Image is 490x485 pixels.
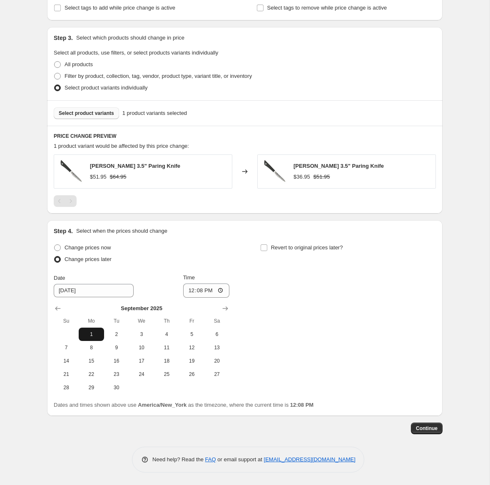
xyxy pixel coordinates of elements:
[271,244,343,251] span: Revert to original prices later?
[110,173,127,181] strike: $64.95
[82,358,100,364] span: 15
[157,358,176,364] span: 18
[294,173,310,181] div: $36.95
[54,381,79,394] button: Sunday September 28 2025
[65,73,252,79] span: Filter by product, collection, tag, vendor, product type, variant title, or inventory
[154,354,179,368] button: Thursday September 18 2025
[154,314,179,328] th: Thursday
[411,423,443,434] button: Continue
[107,384,126,391] span: 30
[204,328,229,341] button: Saturday September 6 2025
[57,318,75,324] span: Su
[104,328,129,341] button: Tuesday September 2 2025
[129,314,154,328] th: Wednesday
[183,318,201,324] span: Fr
[132,318,151,324] span: We
[107,358,126,364] span: 16
[204,341,229,354] button: Saturday September 13 2025
[179,328,204,341] button: Friday September 5 2025
[82,344,100,351] span: 8
[157,331,176,338] span: 4
[54,195,77,207] nav: Pagination
[82,331,100,338] span: 1
[54,275,65,281] span: Date
[54,50,218,56] span: Select all products, use filters, or select products variants individually
[54,107,119,119] button: Select product variants
[65,85,147,91] span: Select product variants individually
[154,341,179,354] button: Thursday September 11 2025
[179,368,204,381] button: Friday September 26 2025
[183,331,201,338] span: 5
[179,354,204,368] button: Friday September 19 2025
[57,384,75,391] span: 28
[54,227,73,235] h2: Step 4.
[65,5,175,11] span: Select tags to add while price change is active
[208,344,226,351] span: 13
[208,318,226,324] span: Sa
[129,354,154,368] button: Wednesday September 17 2025
[54,284,134,297] input: 8/20/2025
[208,371,226,378] span: 27
[107,331,126,338] span: 2
[132,358,151,364] span: 17
[204,314,229,328] th: Saturday
[54,402,313,408] span: Dates and times shown above use as the timezone, where the current time is
[183,344,201,351] span: 12
[54,368,79,381] button: Sunday September 21 2025
[264,456,356,463] a: [EMAIL_ADDRESS][DOMAIN_NAME]
[138,402,187,408] b: America/New_York
[267,5,387,11] span: Select tags to remove while price change is active
[294,163,384,169] span: [PERSON_NAME] 3.5" Paring Knife
[79,341,104,354] button: Monday September 8 2025
[58,159,83,184] img: skvb0700x1000_80x.jpg
[208,331,226,338] span: 6
[183,358,201,364] span: 19
[129,368,154,381] button: Wednesday September 24 2025
[179,314,204,328] th: Friday
[90,163,180,169] span: [PERSON_NAME] 3.5" Paring Knife
[132,344,151,351] span: 10
[104,341,129,354] button: Tuesday September 9 2025
[54,314,79,328] th: Sunday
[107,344,126,351] span: 9
[57,371,75,378] span: 21
[104,368,129,381] button: Tuesday September 23 2025
[262,159,287,184] img: skvb0700x1000_80x.jpg
[179,341,204,354] button: Friday September 12 2025
[152,456,205,463] span: Need help? Read the
[54,34,73,42] h2: Step 3.
[157,344,176,351] span: 11
[208,358,226,364] span: 20
[154,368,179,381] button: Thursday September 25 2025
[65,256,112,262] span: Change prices later
[183,284,230,298] input: 12:00
[57,344,75,351] span: 7
[65,61,93,67] span: All products
[54,133,436,139] h6: PRICE CHANGE PREVIEW
[90,173,107,181] div: $51.95
[154,328,179,341] button: Thursday September 4 2025
[54,354,79,368] button: Sunday September 14 2025
[290,402,313,408] b: 12:08 PM
[204,354,229,368] button: Saturday September 20 2025
[79,354,104,368] button: Monday September 15 2025
[65,244,111,251] span: Change prices now
[79,328,104,341] button: Monday September 1 2025
[54,143,189,149] span: 1 product variant would be affected by this price change:
[79,381,104,394] button: Monday September 29 2025
[82,384,100,391] span: 29
[82,318,100,324] span: Mo
[122,109,187,117] span: 1 product variants selected
[104,381,129,394] button: Tuesday September 30 2025
[107,371,126,378] span: 23
[129,328,154,341] button: Wednesday September 3 2025
[54,341,79,354] button: Sunday September 7 2025
[416,425,438,432] span: Continue
[219,303,231,314] button: Show next month, October 2025
[104,354,129,368] button: Tuesday September 16 2025
[59,110,114,117] span: Select product variants
[183,274,195,281] span: Time
[129,341,154,354] button: Wednesday September 10 2025
[82,371,100,378] span: 22
[313,173,330,181] strike: $51.95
